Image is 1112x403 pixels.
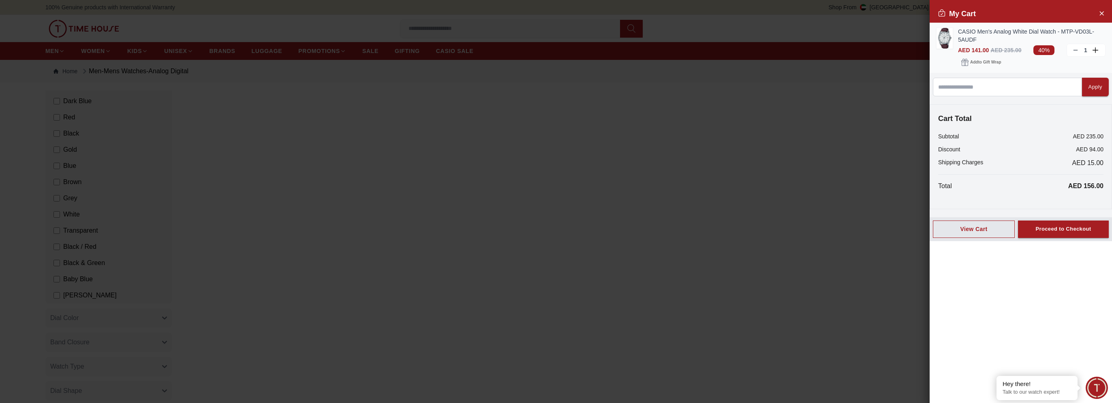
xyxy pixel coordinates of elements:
[938,158,983,168] p: Shipping Charges
[1033,45,1054,55] span: 40%
[1086,377,1108,399] div: Chat Widget
[1072,158,1103,168] span: AED 15.00
[938,132,959,140] p: Subtotal
[1082,46,1089,54] p: 1
[990,47,1021,53] span: AED 235.00
[1003,380,1071,388] div: Hey there!
[933,221,1015,238] button: View Cart
[1088,83,1102,92] div: Apply
[938,8,976,19] h2: My Cart
[1076,145,1103,153] p: AED 94.00
[958,57,1004,68] button: Addto Gift Wrap
[1095,6,1108,19] button: Close Account
[1003,389,1071,396] p: Talk to our watch expert!
[938,181,952,191] p: Total
[1073,132,1104,140] p: AED 235.00
[1068,181,1103,191] p: AED 156.00
[938,145,960,153] p: Discount
[1018,221,1109,238] button: Proceed to Checkout
[940,225,1008,233] div: View Cart
[938,113,1103,124] h4: Cart Total
[970,58,1001,66] span: Add to Gift Wrap
[937,28,953,49] img: ...
[1035,225,1091,234] div: Proceed to Checkout
[1082,78,1109,96] button: Apply
[958,47,989,53] span: AED 141.00
[958,28,1106,44] a: CASIO Men's Analog White Dial Watch - MTP-VD03L-5AUDF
